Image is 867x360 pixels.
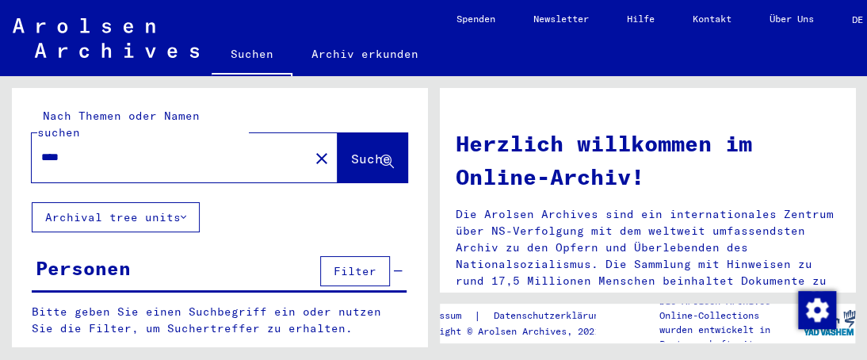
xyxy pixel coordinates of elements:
[13,18,199,58] img: Arolsen_neg.svg
[212,35,292,76] a: Suchen
[659,323,804,351] p: wurden entwickelt in Partnerschaft mit
[411,324,624,339] p: Copyright © Arolsen Archives, 2021
[351,151,391,167] span: Suche
[320,256,390,286] button: Filter
[338,133,407,182] button: Suche
[334,264,376,278] span: Filter
[36,254,131,282] div: Personen
[306,142,338,174] button: Clear
[37,109,200,140] mat-label: Nach Themen oder Namen suchen
[659,294,804,323] p: Die Arolsen Archives Online-Collections
[32,202,200,232] button: Archival tree units
[481,308,624,324] a: Datenschutzerklärung
[456,206,839,339] p: Die Arolsen Archives sind ein internationales Zentrum über NS-Verfolgung mit dem weltweit umfasse...
[411,308,624,324] div: |
[312,149,331,168] mat-icon: close
[798,291,836,329] img: Zustimmung ändern
[32,304,407,337] p: Bitte geben Sie einen Suchbegriff ein oder nutzen Sie die Filter, um Suchertreffer zu erhalten.
[411,308,474,324] a: Impressum
[456,127,839,193] h1: Herzlich willkommen im Online-Archiv!
[292,35,437,73] a: Archiv erkunden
